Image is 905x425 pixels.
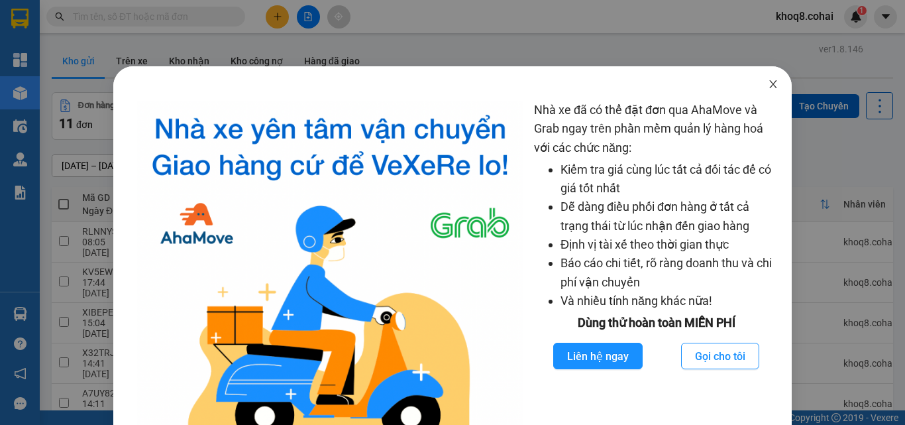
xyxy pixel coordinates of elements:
[695,348,745,365] span: Gọi cho tôi
[567,348,629,365] span: Liên hệ ngay
[560,160,778,198] li: Kiểm tra giá cùng lúc tất cả đối tác để có giá tốt nhất
[768,79,778,90] span: close
[560,292,778,310] li: Và nhiều tính năng khác nữa!
[681,343,759,369] button: Gọi cho tôi
[560,254,778,292] li: Báo cáo chi tiết, rõ ràng doanh thu và chi phí vận chuyển
[755,66,792,103] button: Close
[534,314,778,332] div: Dùng thử hoàn toàn MIỄN PHÍ
[553,343,643,369] button: Liên hệ ngay
[560,198,778,235] li: Dễ dàng điều phối đơn hàng ở tất cả trạng thái từ lúc nhận đến giao hàng
[560,235,778,254] li: Định vị tài xế theo thời gian thực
